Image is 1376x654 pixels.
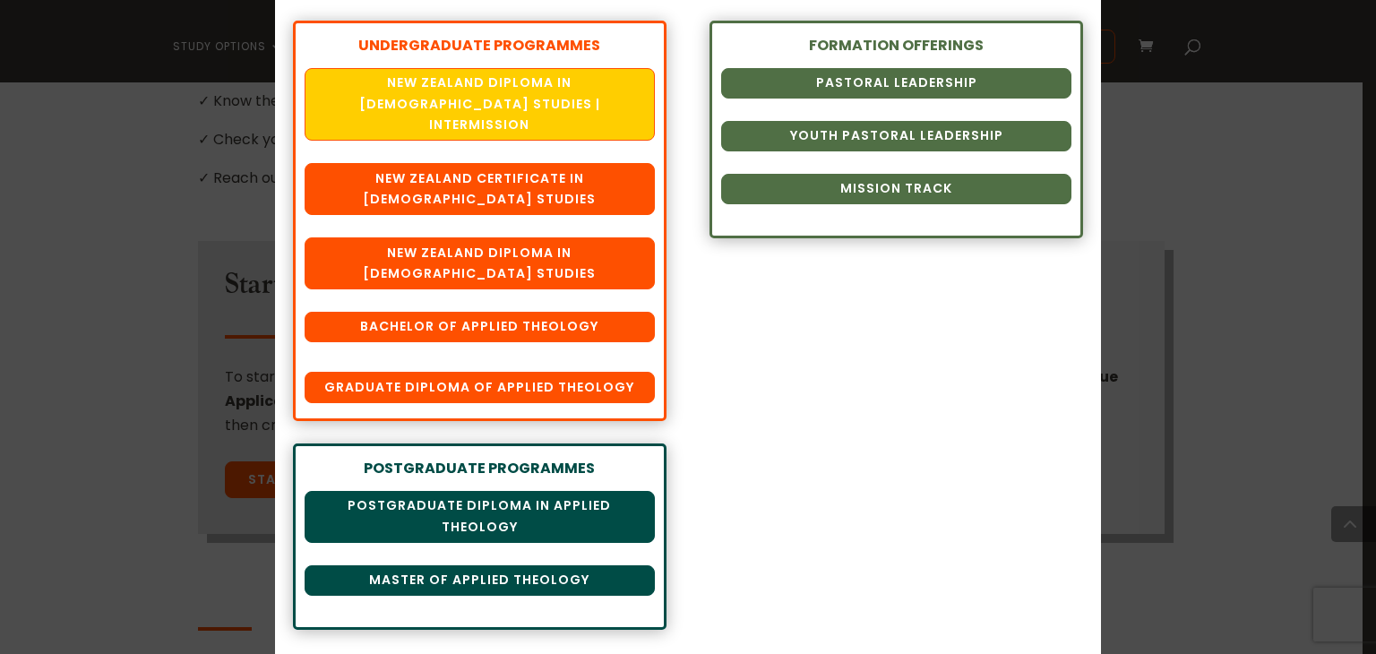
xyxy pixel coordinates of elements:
[305,312,655,342] a: Bachelor of Applied Theology
[305,68,655,142] a: New Zealand Diploma in [DEMOGRAPHIC_DATA] Studies | Intermission
[305,163,655,215] a: New Zealand Certificate in [DEMOGRAPHIC_DATA] Studies
[305,565,655,596] a: Master of Applied Theology
[721,34,1071,56] div: FORMATION OFFERINGS
[305,457,655,479] div: POSTGRADUATE PROGRAMMES
[721,68,1071,99] a: Pastoral Leadership
[721,121,1071,151] a: Youth Pastoral Leadership
[305,491,655,543] a: Postgraduate Diploma in Applied Theology
[305,34,655,56] div: UNDERGRADUATE PROGRAMMES
[305,237,655,289] a: New Zealand Diploma in [DEMOGRAPHIC_DATA] Studies
[305,372,655,402] a: Graduate Diploma of Applied Theology
[721,174,1071,204] a: Mission Track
